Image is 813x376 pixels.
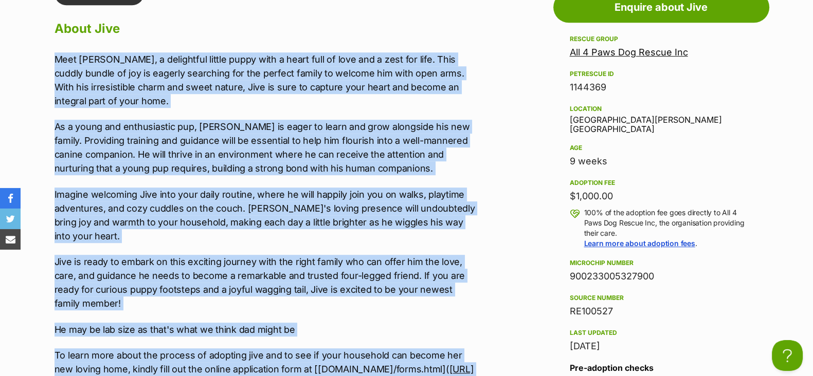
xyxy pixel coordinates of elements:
[55,52,479,108] p: Meet [PERSON_NAME], a delightful little puppy with a heart full of love and a zest for life. This...
[570,154,753,168] div: 9 weeks
[570,179,753,187] div: Adoption fee
[570,35,753,43] div: Rescue group
[584,239,695,248] a: Learn more about adoption fees
[570,70,753,78] div: PetRescue ID
[1,1,9,9] img: consumer-privacy-logo.png
[570,329,753,337] div: Last updated
[772,340,803,371] iframe: Help Scout Beacon - Open
[570,304,753,318] div: RE100527
[570,362,753,374] h3: Pre-adoption checks
[570,189,753,203] div: $1,000.00
[55,120,479,175] p: As a young and enthusiastic pup, [PERSON_NAME] is eager to learn and grow alongside his new famil...
[570,103,753,134] div: [GEOGRAPHIC_DATA][PERSON_NAME][GEOGRAPHIC_DATA]
[55,187,479,243] p: Imagine welcoming Jive into your daily routine, where he will happily join you on walks, playtime...
[570,269,753,284] div: 900233005327900
[570,47,688,58] a: All 4 Paws Dog Rescue Inc
[570,259,753,267] div: Microchip number
[570,80,753,95] div: 1144369
[570,339,753,353] div: [DATE]
[570,144,753,152] div: Age
[584,208,753,249] p: 100% of the adoption fee goes directly to All 4 Paws Dog Rescue Inc, the organisation providing t...
[55,17,479,40] h2: About Jive
[570,105,753,113] div: Location
[570,294,753,302] div: Source number
[55,255,479,310] p: Jive is ready to embark on this exciting journey with the right family who can offer him the love...
[55,323,479,336] p: He may be lab size as that's what we think dad might be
